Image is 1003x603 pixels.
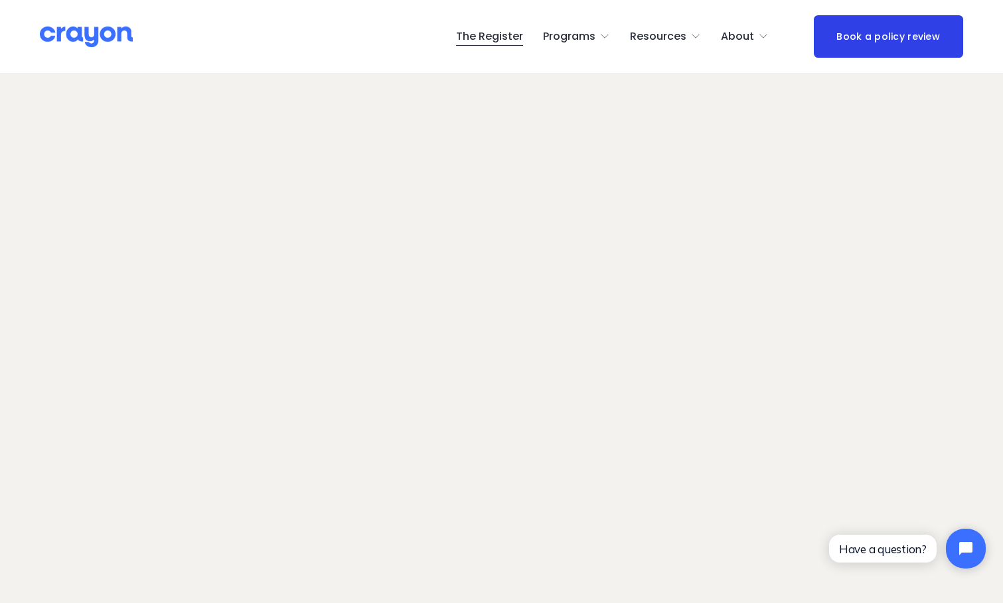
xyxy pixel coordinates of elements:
a: folder dropdown [543,26,610,47]
span: Resources [630,27,686,46]
span: Programs [543,27,595,46]
img: Crayon [40,25,133,48]
a: Book a policy review [814,15,963,58]
a: The Register [456,26,523,47]
iframe: Tidio Chat [818,517,997,580]
a: folder dropdown [721,26,769,47]
span: About [721,27,754,46]
a: folder dropdown [630,26,701,47]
